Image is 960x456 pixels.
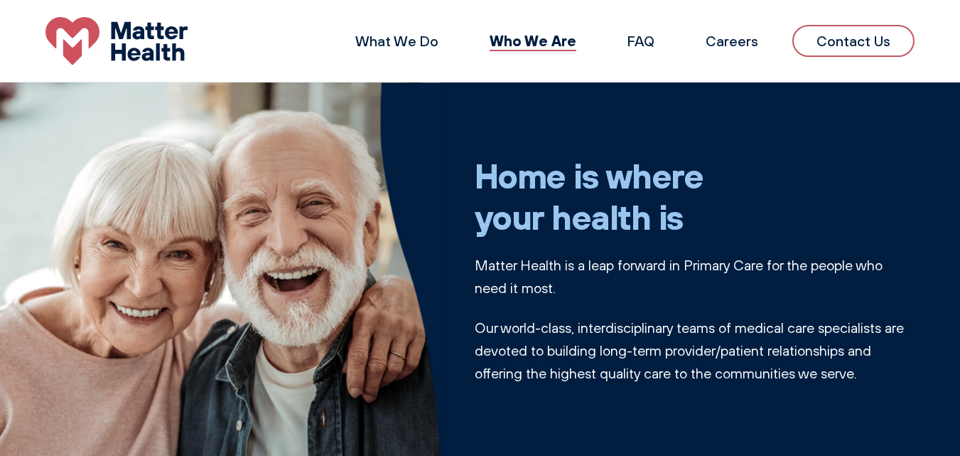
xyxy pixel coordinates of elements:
[792,25,915,57] a: Contact Us
[706,32,758,50] a: Careers
[475,155,915,237] h1: Home is where your health is
[490,31,576,50] a: Who We Are
[355,32,438,50] a: What We Do
[475,254,915,299] p: Matter Health is a leap forward in Primary Care for the people who need it most.
[627,32,654,50] a: FAQ
[475,317,915,385] p: Our world-class, interdisciplinary teams of medical care specialists are devoted to building long...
